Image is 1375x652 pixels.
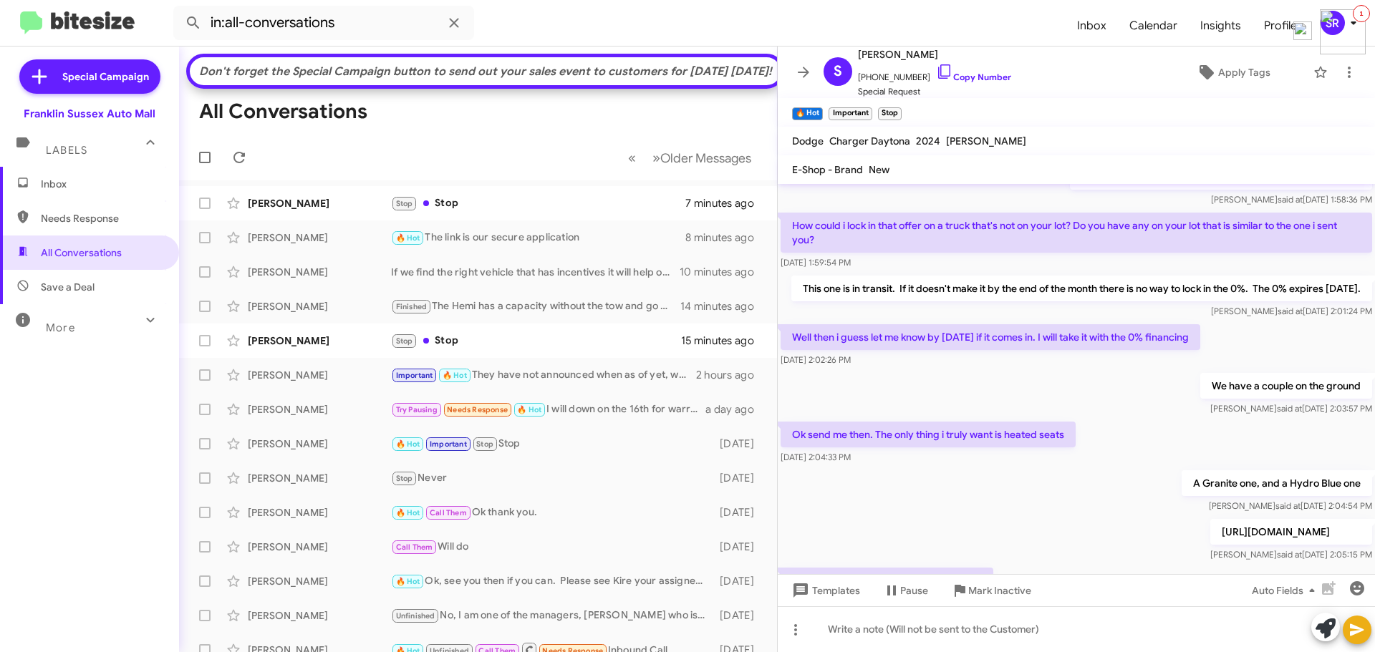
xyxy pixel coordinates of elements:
div: Franklin Sussex Auto Mall [24,107,155,121]
span: [PERSON_NAME] [DATE] 2:03:57 PM [1210,403,1372,414]
span: said at [1277,403,1302,414]
div: [PERSON_NAME] [248,608,391,623]
button: Mark Inactive [940,578,1043,603]
div: 8 minutes ago [685,230,766,245]
div: [PERSON_NAME] [248,334,391,348]
div: Ok, see you then if you can. Please see Kire your assigned sales professional when you arrive. [391,573,713,590]
p: A Granite one, and a Hydro Blue one [1182,470,1372,496]
div: [PERSON_NAME] [248,505,391,520]
span: Dodge [792,135,824,147]
button: Next [644,143,760,172]
div: Never [391,470,713,487]
span: Unfinished [396,611,435,621]
span: said at [1278,306,1303,316]
div: 1 [1353,5,1370,22]
div: [PERSON_NAME] [248,437,391,451]
div: 7 minutes ago [685,196,766,210]
button: Templates [778,578,872,603]
span: [DATE] 2:04:33 PM [781,452,851,462]
a: Copy Number [936,72,1011,82]
span: » [652,149,660,167]
span: 🔥 Hot [396,233,420,243]
div: I will down on the 16th for warranty repair could I get an appraisal then [391,402,705,418]
div: [DATE] [713,437,766,451]
button: Previous [619,143,645,172]
a: Profile [1253,5,1308,47]
p: We have a couple on the ground [1200,373,1372,399]
span: Special Request [858,84,1011,99]
span: 🔥 Hot [517,405,541,414]
div: a day ago [705,402,766,417]
span: Labels [46,144,87,157]
span: Auto Fields [1252,578,1321,603]
div: [PERSON_NAME] [248,574,391,588]
span: Important [396,371,433,380]
p: Well then i guess let me know by [DATE] if it comes in. I will take it with the 0% financing [781,324,1200,350]
span: Inbox [41,177,163,191]
span: [PERSON_NAME] [946,135,1026,147]
span: Pause [900,578,928,603]
span: Apply Tags [1218,59,1270,85]
div: Stop [391,436,713,452]
span: Important [430,439,467,449]
h1: All Conversations [199,100,367,123]
span: Try Pausing [396,405,438,414]
div: [PERSON_NAME] [248,471,391,485]
p: How could i lock in that offer on a truck that's not on your lot? Do you have any on your lot tha... [781,213,1372,253]
a: Special Campaign [19,59,160,94]
span: Special Campaign [62,69,149,84]
div: Don't forget the Special Campaign button to send out your sales event to customers for [DATE] [DA... [197,64,774,79]
span: All Conversations [41,245,122,260]
a: Calendar [1118,5,1189,47]
input: Search [173,6,474,40]
div: [DATE] [713,540,766,554]
div: They have not announced when as of yet, we keep asking our rep and they have not set a date yet. [391,367,696,384]
div: The Hemi has a capacity without the tow and go of 7400, and with has 8700 [391,298,680,315]
span: Templates [789,578,860,603]
div: Ok thank you. [391,505,713,521]
div: 10 minutes ago [680,265,766,279]
small: 🔥 Hot [792,107,823,120]
div: 15 minutes ago [681,334,766,348]
div: [DATE] [713,574,766,588]
small: Stop [878,107,902,120]
div: [PERSON_NAME] [248,265,391,279]
span: [PERSON_NAME] [DATE] 2:05:15 PM [1210,549,1372,560]
div: No, I am one of the managers, [PERSON_NAME] who is our senior salesperson sold you the Jeep. [391,608,713,624]
span: Finished [396,302,428,311]
span: [PERSON_NAME] [DATE] 1:58:36 PM [1211,194,1372,205]
div: Stop [391,195,685,212]
button: Auto Fields [1240,578,1332,603]
button: Apply Tags [1159,59,1306,85]
span: Needs Response [447,405,508,414]
a: Inbox [1066,5,1118,47]
span: E-Shop - Brand [792,163,863,176]
span: S [834,60,842,83]
span: 🔥 Hot [443,371,467,380]
span: [PERSON_NAME] [DATE] 2:04:54 PM [1209,500,1372,511]
img: minimized-close.png [1293,21,1312,40]
span: Call Them [430,508,467,517]
a: Insights [1189,5,1253,47]
div: [DATE] [713,505,766,520]
div: [PERSON_NAME] [248,368,391,382]
img: minimized-icon.png [1320,9,1366,54]
span: Mark Inactive [968,578,1031,603]
span: said at [1277,549,1302,560]
div: [DATE] [713,471,766,485]
div: [PERSON_NAME] [248,402,391,417]
div: The link is our secure application [391,230,685,246]
span: Needs Response [41,211,163,225]
div: [PERSON_NAME] [248,230,391,245]
button: Pause [872,578,940,603]
div: [PERSON_NAME] [248,196,391,210]
p: Granite one is fine. Send me the numbers [781,568,993,593]
div: Will do [391,539,713,555]
span: [DATE] 2:02:26 PM [781,354,851,365]
span: Call Them [396,542,433,552]
span: More [46,321,75,334]
span: 🔥 Hot [396,577,420,586]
